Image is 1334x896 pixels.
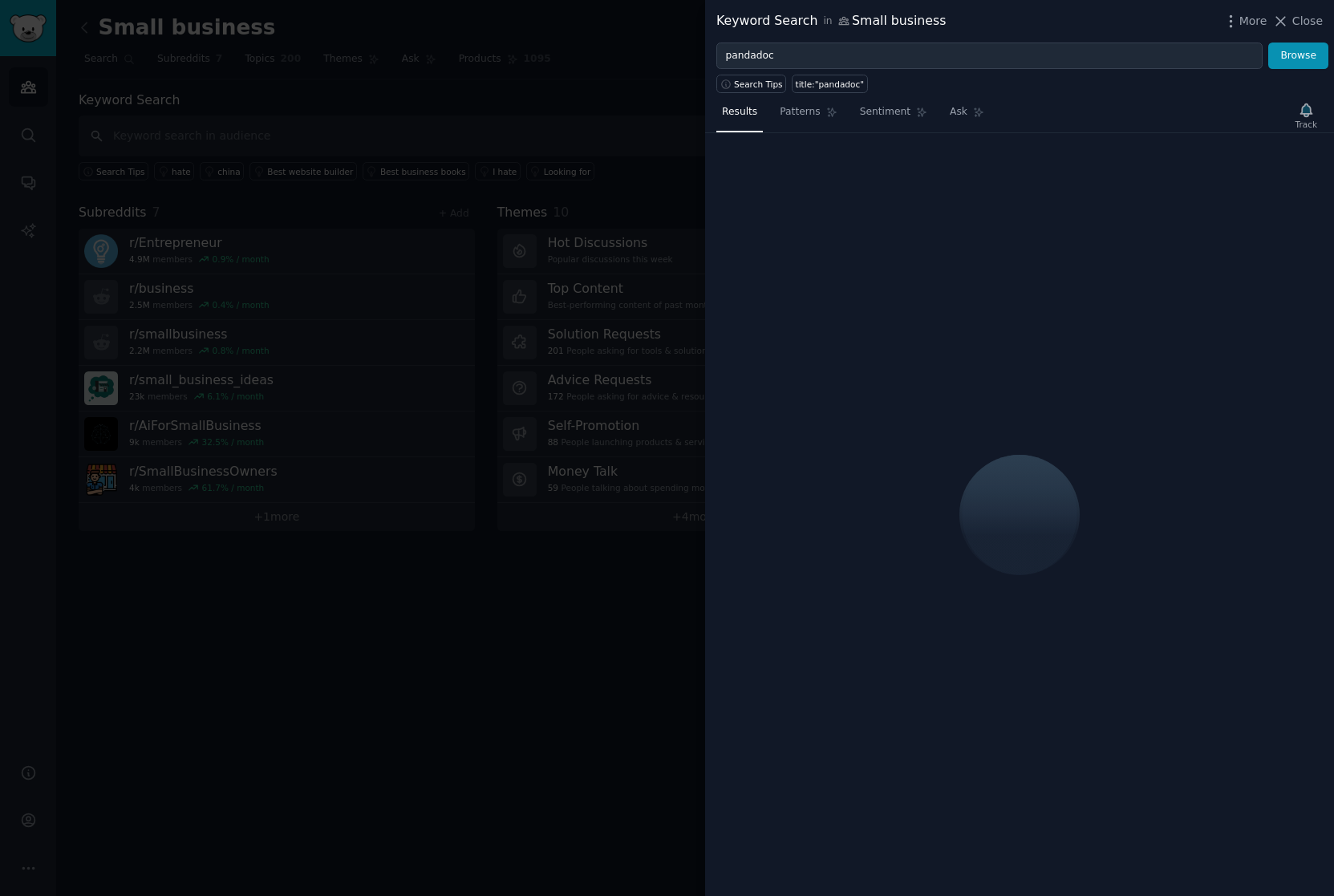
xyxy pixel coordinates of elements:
[1222,13,1267,30] button: More
[774,99,842,132] a: Patterns
[716,99,763,132] a: Results
[734,79,783,90] span: Search Tips
[854,99,933,132] a: Sentiment
[1272,13,1323,30] button: Close
[716,43,1263,70] input: Try a keyword related to your business
[1292,13,1323,30] span: Close
[722,105,757,120] span: Results
[792,75,867,93] a: title:"pandadoc"
[796,79,864,90] div: title:"pandadoc"
[716,11,946,31] div: Keyword Search Small business
[823,14,832,29] span: in
[716,75,786,93] button: Search Tips
[944,99,990,132] a: Ask
[950,105,967,120] span: Ask
[860,105,910,120] span: Sentiment
[780,105,820,120] span: Patterns
[1239,13,1267,30] span: More
[1268,43,1328,70] button: Browse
